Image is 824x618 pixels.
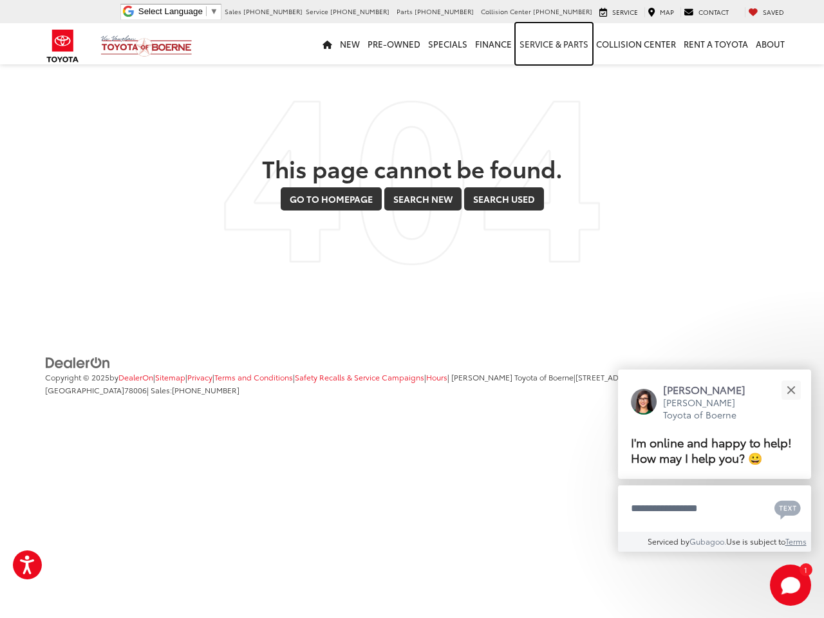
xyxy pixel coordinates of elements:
span: [GEOGRAPHIC_DATA] [45,384,124,395]
a: Safety Recalls & Service Campaigns, Opens in a new tab [295,371,424,382]
a: About [752,23,789,64]
span: Saved [763,7,784,17]
span: 78006 [124,384,147,395]
div: Close[PERSON_NAME][PERSON_NAME] Toyota of BoerneI'm online and happy to help! How may I help you?... [618,370,811,552]
a: Privacy [187,371,212,382]
span: | [153,371,185,382]
span: | [212,371,293,382]
a: DealerOn Home Page [118,371,153,382]
a: Hours [426,371,447,382]
a: Gubagoo. [689,536,726,547]
a: Rent a Toyota [680,23,752,64]
a: Specials [424,23,471,64]
span: by [109,371,153,382]
a: Search Used [464,187,544,211]
a: Terms [785,536,807,547]
span: Contact [698,7,729,17]
p: [PERSON_NAME] Toyota of Boerne [663,397,758,422]
span: I'm online and happy to help! How may I help you? 😀 [631,433,792,466]
span: [PHONE_NUMBER] [172,384,239,395]
span: Service [306,6,328,16]
span: Serviced by [648,536,689,547]
span: [PHONE_NUMBER] [415,6,474,16]
button: Chat with SMS [771,494,805,523]
a: DealerOn [45,355,111,368]
p: [PERSON_NAME] [663,382,758,397]
span: [PHONE_NUMBER] [533,6,592,16]
a: Map [644,7,677,17]
span: 1 [804,566,807,572]
a: Finance [471,23,516,64]
a: Service [596,7,641,17]
img: DealerOn [45,356,111,370]
button: Toggle Chat Window [770,565,811,606]
a: Contact [680,7,732,17]
span: Sales [225,6,241,16]
span: Collision Center [481,6,531,16]
a: Terms and Conditions [214,371,293,382]
img: Toyota [39,25,87,67]
a: Select Language​ [138,6,218,16]
h2: This page cannot be found. [45,155,779,181]
img: Vic Vaughan Toyota of Boerne [100,35,192,57]
span: [STREET_ADDRESS], [576,371,648,382]
a: Service & Parts: Opens in a new tab [516,23,592,64]
span: Map [660,7,674,17]
span: | Sales: [147,384,239,395]
svg: Text [774,499,801,520]
a: Home [319,23,336,64]
span: | [PERSON_NAME] Toyota of Boerne [447,371,574,382]
span: | [293,371,424,382]
span: | [424,371,447,382]
a: My Saved Vehicles [745,7,787,17]
span: [PHONE_NUMBER] [330,6,389,16]
a: New [336,23,364,64]
span: | [185,371,212,382]
span: [PHONE_NUMBER] [243,6,303,16]
span: ▼ [210,6,218,16]
textarea: Type your message [618,485,811,532]
button: Close [777,376,805,404]
a: Pre-Owned [364,23,424,64]
span: Select Language [138,6,203,16]
a: Collision Center [592,23,680,64]
span: Use is subject to [726,536,785,547]
span: Copyright © 2025 [45,371,109,382]
a: Go to Homepage [281,187,382,211]
a: Sitemap [155,371,185,382]
span: ​ [206,6,207,16]
a: Search New [384,187,462,211]
span: Parts [397,6,413,16]
svg: Start Chat [770,565,811,606]
span: Service [612,7,638,17]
